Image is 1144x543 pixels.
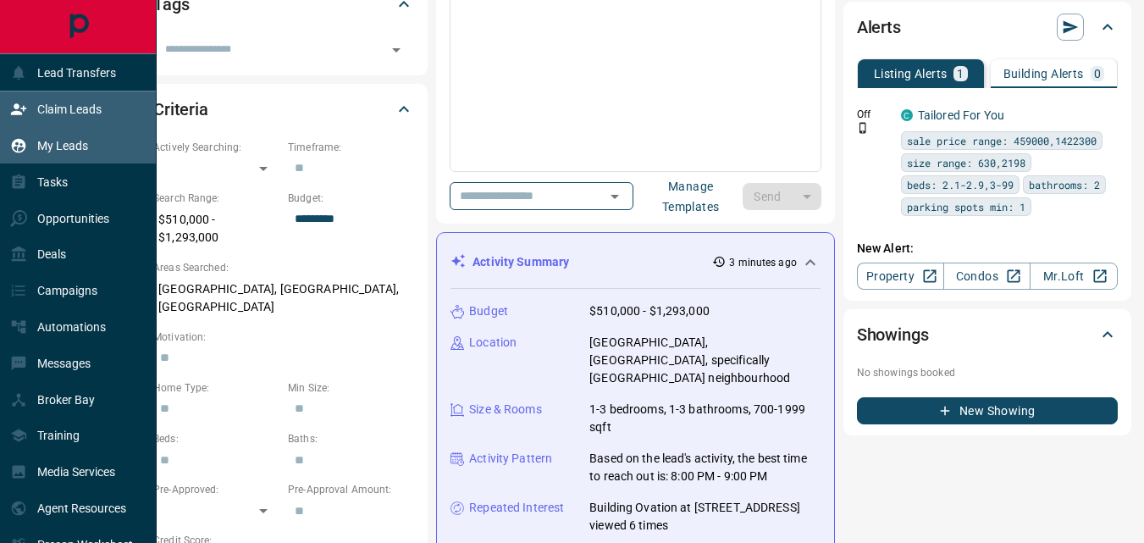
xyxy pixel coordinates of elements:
[1030,263,1117,290] a: Mr.Loft
[384,38,408,62] button: Open
[957,68,964,80] p: 1
[857,365,1118,380] p: No showings booked
[857,263,944,290] a: Property
[153,330,414,345] p: Motivation:
[589,401,821,436] p: 1-3 bedrooms, 1-3 bathrooms, 700-1999 sqft
[473,253,569,271] p: Activity Summary
[743,183,821,210] div: split button
[153,380,279,396] p: Home Type:
[857,7,1118,47] div: Alerts
[469,450,552,468] p: Activity Pattern
[153,206,279,252] p: $510,000 - $1,293,000
[469,401,542,418] p: Size & Rooms
[153,482,279,497] p: Pre-Approved:
[857,314,1118,355] div: Showings
[288,191,414,206] p: Budget:
[907,132,1097,149] span: sale price range: 459000,1422300
[943,263,1031,290] a: Condos
[907,198,1025,215] span: parking spots min: 1
[153,431,279,446] p: Beds:
[153,140,279,155] p: Actively Searching:
[907,176,1014,193] span: beds: 2.1-2.9,3-99
[153,89,414,130] div: Criteria
[589,450,821,485] p: Based on the lead's activity, the best time to reach out is: 8:00 PM - 9:00 PM
[589,334,821,387] p: [GEOGRAPHIC_DATA], [GEOGRAPHIC_DATA], specifically [GEOGRAPHIC_DATA] neighbourhood
[450,247,821,278] div: Activity Summary3 minutes ago
[603,185,627,208] button: Open
[153,96,208,123] h2: Criteria
[729,255,796,270] p: 3 minutes ago
[288,140,414,155] p: Timeframe:
[857,240,1118,258] p: New Alert:
[153,191,279,206] p: Search Range:
[153,275,414,321] p: [GEOGRAPHIC_DATA], [GEOGRAPHIC_DATA], [GEOGRAPHIC_DATA]
[288,380,414,396] p: Min Size:
[469,334,517,352] p: Location
[874,68,948,80] p: Listing Alerts
[857,122,869,134] svg: Push Notification Only
[857,107,891,122] p: Off
[857,321,929,348] h2: Showings
[1029,176,1100,193] span: bathrooms: 2
[589,499,821,535] p: Building Ovation at [STREET_ADDRESS] viewed 6 times
[1094,68,1101,80] p: 0
[857,14,901,41] h2: Alerts
[589,302,710,320] p: $510,000 - $1,293,000
[1003,68,1084,80] p: Building Alerts
[638,183,743,210] button: Manage Templates
[153,260,414,275] p: Areas Searched:
[901,109,913,121] div: condos.ca
[288,431,414,446] p: Baths:
[857,397,1118,424] button: New Showing
[288,482,414,497] p: Pre-Approval Amount:
[918,108,1004,122] a: Tailored For You
[469,302,508,320] p: Budget
[907,154,1025,171] span: size range: 630,2198
[469,499,564,517] p: Repeated Interest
